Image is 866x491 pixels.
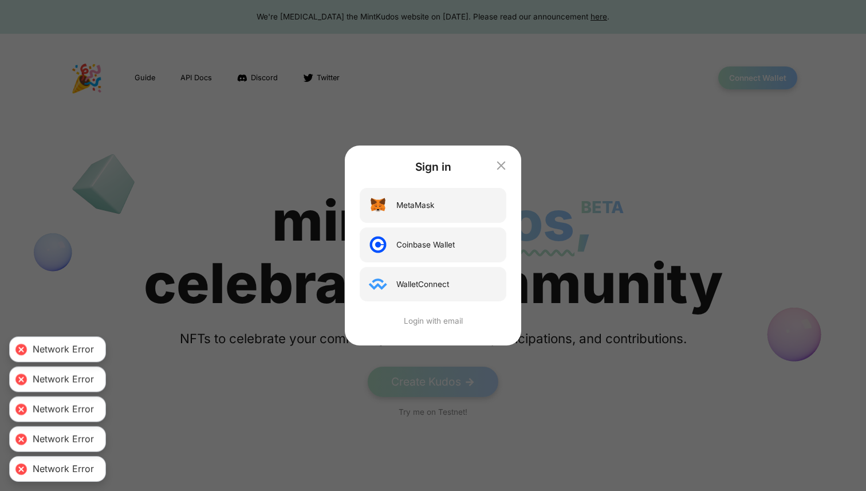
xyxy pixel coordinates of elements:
button: Login with email [360,315,506,327]
div: WalletConnect [396,278,449,290]
button: WalletConnect [360,267,506,302]
div: Sign in [360,159,506,175]
div: Coinbase Wallet [396,239,455,250]
button: Coinbase Wallet [360,227,506,262]
div: MetaMask [396,199,434,211]
button: MetaMask [360,188,506,223]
